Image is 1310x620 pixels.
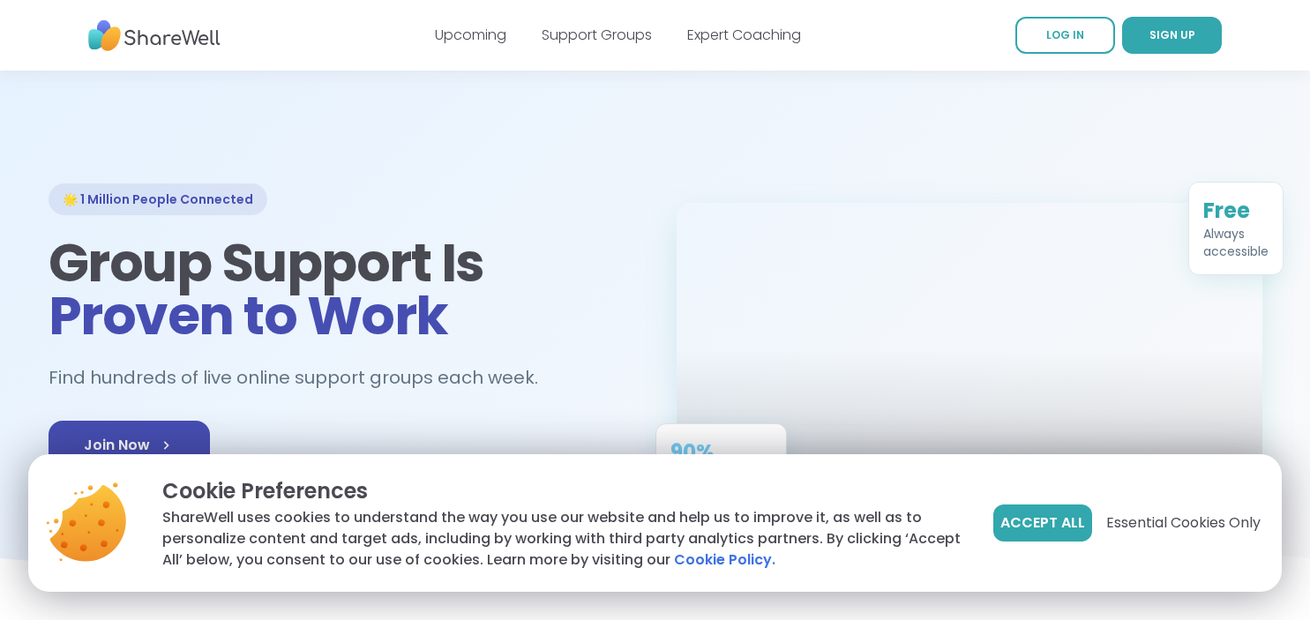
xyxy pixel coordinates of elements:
h2: Find hundreds of live online support groups each week. [49,363,557,392]
button: Accept All [993,504,1092,542]
div: 90% [670,438,772,467]
span: Accept All [1000,512,1085,534]
a: Cookie Policy. [674,549,775,571]
div: 🌟 1 Million People Connected [49,183,267,215]
a: Join Now [49,421,210,470]
span: Join Now [84,435,175,456]
p: ShareWell uses cookies to understand the way you use our website and help us to improve it, as we... [162,507,965,571]
div: Always accessible [1203,225,1269,260]
a: Upcoming [435,25,506,45]
a: SIGN UP [1122,17,1222,54]
div: Free [1203,197,1269,225]
span: Essential Cookies Only [1106,512,1261,534]
span: LOG IN [1046,27,1084,42]
span: SIGN UP [1149,27,1195,42]
p: Cookie Preferences [162,475,965,507]
a: Expert Coaching [687,25,801,45]
h1: Group Support Is [49,236,634,342]
span: Proven to Work [49,279,448,353]
a: Support Groups [542,25,652,45]
a: LOG IN [1015,17,1115,54]
img: ShareWell Nav Logo [88,11,221,60]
